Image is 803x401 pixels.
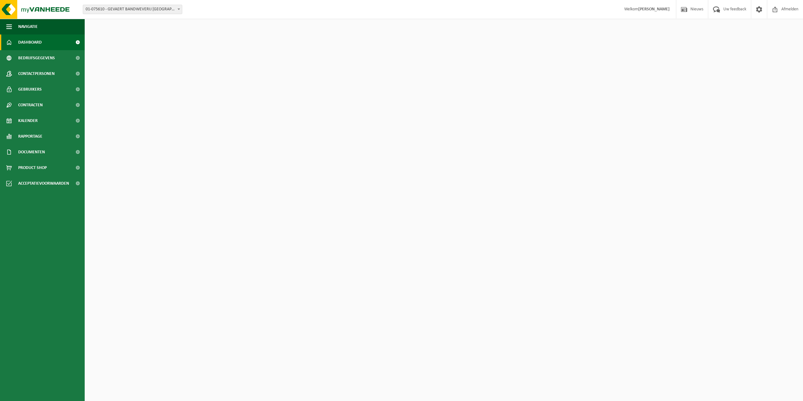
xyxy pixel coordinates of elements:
span: Dashboard [18,34,42,50]
span: 01-075610 - GEVAERT BANDWEVERIJ NV - DEINZE [83,5,182,14]
span: Documenten [18,144,45,160]
span: Product Shop [18,160,47,176]
span: Gebruikers [18,82,42,97]
span: Contactpersonen [18,66,55,82]
span: Bedrijfsgegevens [18,50,55,66]
span: Kalender [18,113,38,129]
span: Acceptatievoorwaarden [18,176,69,191]
span: Contracten [18,97,43,113]
span: Rapportage [18,129,42,144]
strong: [PERSON_NAME] [638,7,670,12]
span: Navigatie [18,19,38,34]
